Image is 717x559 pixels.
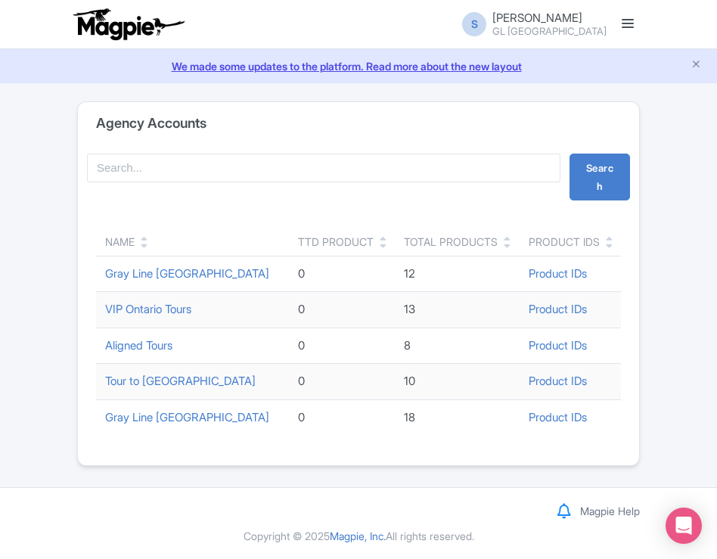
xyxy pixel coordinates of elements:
td: 12 [395,256,520,292]
div: Product IDs [529,234,600,250]
a: Product IDs [529,266,587,281]
a: Gray Line [GEOGRAPHIC_DATA] [105,410,269,424]
div: Total Products [404,234,498,250]
span: Magpie, Inc. [330,529,386,542]
div: Copyright © 2025 All rights reserved. [68,528,649,544]
a: Magpie Help [580,505,640,517]
a: Product IDs [529,338,587,352]
div: TTD Product [298,234,374,250]
a: Tour to [GEOGRAPHIC_DATA] [105,374,256,388]
div: Open Intercom Messenger [666,508,702,544]
a: Gray Line [GEOGRAPHIC_DATA] [105,266,269,281]
button: Close announcement [691,57,702,74]
a: S [PERSON_NAME] GL [GEOGRAPHIC_DATA] [453,12,607,36]
span: S [462,12,486,36]
td: 13 [395,292,520,328]
a: Product IDs [529,302,587,316]
td: 18 [395,399,520,435]
td: 0 [289,399,395,435]
td: 8 [395,328,520,364]
button: Search [570,154,630,200]
td: 0 [289,292,395,328]
div: Name [105,234,135,250]
span: [PERSON_NAME] [492,11,582,25]
a: We made some updates to the platform. Read more about the new layout [9,58,708,74]
input: Search... [87,154,560,182]
h4: Agency Accounts [96,116,206,131]
a: Product IDs [529,374,587,388]
td: 0 [289,256,395,292]
a: Product IDs [529,410,587,424]
td: 0 [289,328,395,364]
td: 0 [289,364,395,400]
a: Aligned Tours [105,338,172,352]
img: logo-ab69f6fb50320c5b225c76a69d11143b.png [70,8,187,41]
small: GL [GEOGRAPHIC_DATA] [492,26,607,36]
td: 10 [395,364,520,400]
a: VIP Ontario Tours [105,302,191,316]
